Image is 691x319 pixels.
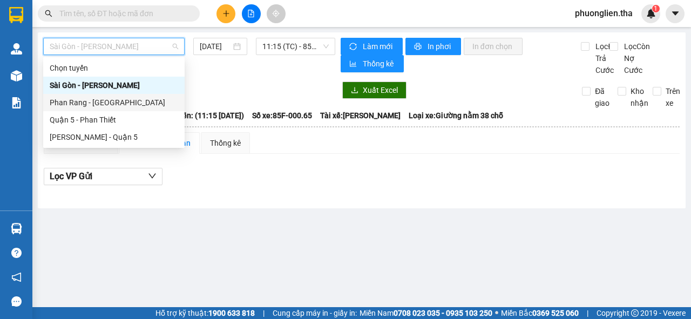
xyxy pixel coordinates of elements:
[394,309,492,317] strong: 0708 023 035 - 0935 103 250
[11,97,22,108] img: solution-icon
[464,38,523,55] button: In đơn chọn
[341,55,404,72] button: bar-chartThống kê
[654,5,658,12] span: 1
[86,16,127,66] b: Gửi khách hàng
[11,43,22,55] img: warehouse-icon
[50,79,178,91] div: Sài Gòn - [PERSON_NAME]
[43,111,185,128] div: Quận 5 - Phan Thiết
[11,296,22,307] span: message
[272,10,280,17] span: aim
[363,58,395,70] span: Thống kê
[349,60,358,69] span: bar-chart
[43,59,185,77] div: Chọn tuyến
[247,10,255,17] span: file-add
[50,131,178,143] div: [PERSON_NAME] - Quận 5
[11,70,22,82] img: warehouse-icon
[341,38,403,55] button: syncLàm mới
[666,4,685,23] button: caret-down
[267,4,286,23] button: aim
[591,40,619,76] span: Lọc Đã Trả Cước
[532,309,579,317] strong: 0369 525 060
[273,307,357,319] span: Cung cấp máy in - giấy in:
[620,40,652,76] span: Lọc Còn Nợ Cước
[242,4,261,23] button: file-add
[44,168,162,185] button: Lọc VP Gửi
[50,114,178,126] div: Quận 5 - Phan Thiết
[263,307,265,319] span: |
[670,9,680,18] span: caret-down
[591,85,614,109] span: Đã giao
[43,94,185,111] div: Phan Rang - Sài Gòn
[495,311,498,315] span: ⚪️
[127,51,185,65] li: (c) 2017
[349,43,358,51] span: sync
[661,85,685,109] span: Trên xe
[9,7,23,23] img: logo-vxr
[626,85,653,109] span: Kho nhận
[360,307,492,319] span: Miền Nam
[631,309,639,317] span: copyright
[43,128,185,146] div: Phan Thiết - Quận 5
[342,82,407,99] button: downloadXuất Excel
[252,110,312,121] span: Số xe: 85F-000.65
[587,307,588,319] span: |
[11,272,22,282] span: notification
[59,8,187,19] input: Tìm tên, số ĐT hoặc mã đơn
[428,40,452,52] span: In phơi
[155,307,255,319] span: Hỗ trợ kỹ thuật:
[320,110,401,121] span: Tài xế: [PERSON_NAME]
[11,248,22,258] span: question-circle
[165,110,244,121] span: Chuyến: (11:15 [DATE])
[409,110,503,121] span: Loại xe: Giường nằm 38 chỗ
[414,43,423,51] span: printer
[50,62,178,74] div: Chọn tuyến
[222,10,230,17] span: plus
[11,223,22,234] img: warehouse-icon
[646,9,656,18] img: icon-new-feature
[363,40,394,52] span: Làm mới
[45,10,52,17] span: search
[405,38,461,55] button: printerIn phơi
[50,38,178,55] span: Sài Gòn - Phan Rang
[210,137,241,149] div: Thống kê
[208,309,255,317] strong: 1900 633 818
[148,172,157,180] span: down
[262,38,328,55] span: 11:15 (TC) - 85F-000.65
[50,97,178,108] div: Phan Rang - [GEOGRAPHIC_DATA]
[43,77,185,94] div: Sài Gòn - Phan Rang
[50,169,92,183] span: Lọc VP Gửi
[216,4,235,23] button: plus
[200,40,231,52] input: 12/10/2025
[652,5,660,12] sup: 1
[501,307,579,319] span: Miền Bắc
[153,13,179,39] img: logo.jpg
[127,41,185,50] b: [DOMAIN_NAME]
[566,6,641,20] span: phuonglien.tha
